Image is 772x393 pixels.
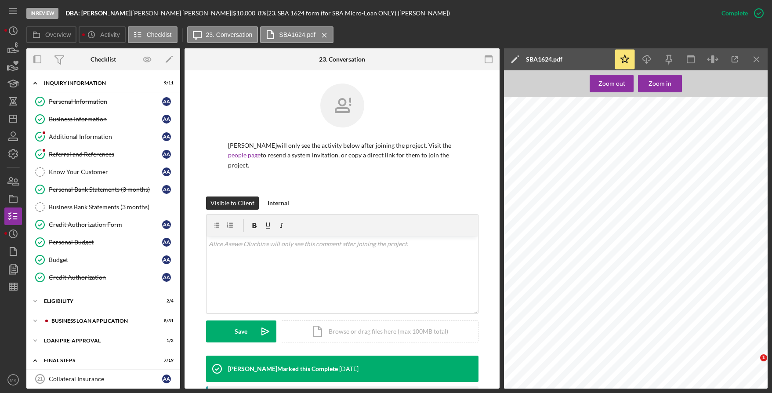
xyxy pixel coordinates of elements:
[44,338,152,343] div: LOAN PRE-APPROVAL
[31,110,176,128] a: Business InformationAA
[547,211,687,215] span: from participation in this transaction by any Federal department or agency.
[162,220,171,229] div: A A
[206,320,276,342] button: Save
[49,375,162,382] div: Collateral Insurance
[721,4,748,22] div: Complete
[590,75,634,92] button: Zoom out
[268,196,289,210] div: Internal
[598,75,625,92] div: Zoom out
[547,205,744,210] span: are presently debarred, suspended, proposed for disbarment, declared ineligible, or voluntarily e...
[210,196,254,210] div: Visible to Client
[206,196,259,210] button: Visible to Client
[158,318,174,324] div: 8 / 31
[49,204,175,211] div: Business Bank Statements (3 months)
[65,9,130,17] b: DBA: [PERSON_NAME]
[45,31,71,38] label: Overview
[162,375,171,383] div: A A
[49,256,162,263] div: Budget
[319,56,365,63] div: 23. Conversation
[31,269,176,286] a: Credit AuthorizationAA
[158,298,174,304] div: 2 / 4
[187,26,258,43] button: 23. Conversation
[547,200,751,205] span: The prospective lower tier participant certifies, by submission of this proposal, that neither it...
[539,220,544,225] span: (2)
[65,10,132,17] div: |
[522,151,755,156] span: This certification is required by the regulations implementing Executive Order 12549, Debarment a...
[10,378,17,382] text: MK
[44,358,152,363] div: FINAL STEPS
[263,196,294,210] button: Internal
[31,251,176,269] a: BudgetAA
[31,181,176,198] a: Personal Bank Statements (3 months)AA
[162,238,171,247] div: A A
[128,26,178,43] button: Checklist
[49,239,162,246] div: Personal Budget
[539,200,544,204] span: (1)
[649,75,671,92] div: Zoom in
[614,116,662,120] span: Certification Regarding
[49,133,162,140] div: Additional Information
[162,97,171,106] div: A A
[206,31,253,38] label: 23. Conversation
[162,255,171,264] div: A A
[279,31,315,38] label: SBA1624.pdf
[760,354,767,361] span: 1
[516,156,644,160] span: Part 145. The regulations were published as Part VII of the [DATE]
[91,56,116,63] div: Checklist
[627,307,633,311] span: By
[228,151,261,159] a: people page
[634,339,691,342] span: Signature of Authorized Representative
[162,273,171,282] div: A A
[547,226,683,230] span: such prospective participant shall attach an explanation to this proposal.
[31,370,176,388] a: 21Collateral InsuranceAA
[31,216,176,233] a: Credit Authorization FormAA
[31,128,176,146] a: Additional InformationAA
[692,156,756,160] span: (pages 19160-19211). Copies of
[713,4,768,22] button: Complete
[44,80,152,86] div: INQUIRY INFORMATION
[49,168,162,175] div: Know Your Customer
[547,221,748,225] span: Where the prospective lower tier participant is unable to certify to any of the statements in thi...
[44,298,152,304] div: ELIGIBILITY
[162,185,171,194] div: A A
[575,120,697,125] span: Debarment, Suspension, Ineligibility and [MEDICAL_DATA]
[49,221,162,228] div: Credit Authorization Form
[634,312,700,315] span: Name and Title of Authorized Representative
[162,115,171,124] div: A A
[132,10,233,17] div: [PERSON_NAME] [PERSON_NAME] |
[31,163,176,181] a: Know Your CustomerAA
[638,75,682,92] button: Zoom in
[648,305,680,309] span: [PERSON_NAME]
[546,304,558,308] span: [DATE]
[162,167,171,176] div: A A
[158,338,174,343] div: 1 / 2
[658,156,690,160] span: Federal Register
[26,8,58,19] div: In Review
[26,26,76,43] button: Overview
[37,376,43,382] tspan: 21
[518,277,549,282] span: Business Name
[51,318,152,324] div: BUSINESS LOAN APPLICATION
[147,31,172,38] label: Checklist
[518,307,528,311] span: Date
[228,365,338,372] div: [PERSON_NAME] Marked this Complete
[235,320,247,342] div: Save
[162,150,171,159] div: A A
[31,233,176,251] a: Personal BudgetAA
[49,151,162,158] div: Referral and References
[742,354,763,375] iframe: Intercom live chat
[162,132,171,141] div: A A
[49,274,162,281] div: Credit Authorization
[266,10,450,17] div: | 23. SBA 1624 form (for SBA Micro-Loan ONLY) ([PERSON_NAME])
[31,93,176,110] a: Personal InformationAA
[31,146,176,163] a: Referral and ReferencesAA
[49,98,162,105] div: Personal Information
[49,116,162,123] div: Business Information
[604,126,671,130] span: Lower Tier Covered Transactions
[228,141,457,170] p: [PERSON_NAME] will only see the activity below after joining the project. Visit the to resend a s...
[49,186,162,193] div: Personal Bank Statements (3 months)
[4,371,22,389] button: MK
[516,161,693,166] span: the regulations may be obtained by contacting the person to which this proposal is submitted.
[554,183,714,188] span: (BEFORE COMPLETING CERTIFICATION, READ INSTRUCTIONS ON REVERSE)
[31,198,176,216] a: Business Bank Statements (3 months)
